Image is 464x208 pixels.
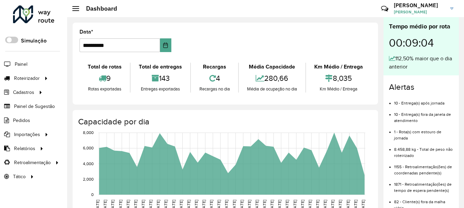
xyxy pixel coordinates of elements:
[394,176,453,194] li: 1871 - Retroalimentação(ões) de tempo de espera pendente(s)
[14,159,51,166] span: Retroalimentação
[308,63,369,71] div: Km Médio / Entrega
[91,192,94,197] text: 0
[132,63,188,71] div: Total de entregas
[394,141,453,159] li: 8.458,88 kg - Total de peso não roteirizado
[81,71,128,86] div: 9
[394,95,453,106] li: 10 - Entrega(s) após jornada
[394,2,445,9] h3: [PERSON_NAME]
[83,146,94,150] text: 6,000
[394,9,445,15] span: [PERSON_NAME]
[394,159,453,176] li: 1155 - Retroalimentação(ões) de coordenadas pendente(s)
[80,28,93,36] label: Data
[13,89,34,96] span: Cadastros
[132,71,188,86] div: 143
[394,106,453,124] li: 10 - Entrega(s) fora da janela de atendimento
[13,173,26,180] span: Tático
[394,124,453,141] li: 1 - Rota(s) com estouro de jornada
[79,5,117,12] h2: Dashboard
[389,54,453,71] div: 112,50% maior que o dia anterior
[241,71,304,86] div: 280,66
[241,63,304,71] div: Média Capacidade
[193,63,236,71] div: Recargas
[83,161,94,166] text: 4,000
[81,86,128,93] div: Rotas exportadas
[132,86,188,93] div: Entregas exportadas
[193,71,236,86] div: 4
[160,38,171,52] button: Choose Date
[241,86,304,93] div: Média de ocupação no dia
[13,117,30,124] span: Pedidos
[389,31,453,54] div: 00:09:04
[389,82,453,92] h4: Alertas
[389,22,453,31] div: Tempo médio por rota
[308,86,369,93] div: Km Médio / Entrega
[308,71,369,86] div: 8,035
[15,61,27,68] span: Painel
[21,37,47,45] label: Simulação
[14,145,35,152] span: Relatórios
[14,75,40,82] span: Roteirizador
[83,131,94,135] text: 8,000
[377,1,392,16] a: Contato Rápido
[14,103,55,110] span: Painel de Sugestão
[299,2,371,21] div: Críticas? Dúvidas? Elogios? Sugestões? Entre em contato conosco!
[14,131,40,138] span: Importações
[81,63,128,71] div: Total de rotas
[78,117,371,127] h4: Capacidade por dia
[193,86,236,93] div: Recargas no dia
[83,177,94,181] text: 2,000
